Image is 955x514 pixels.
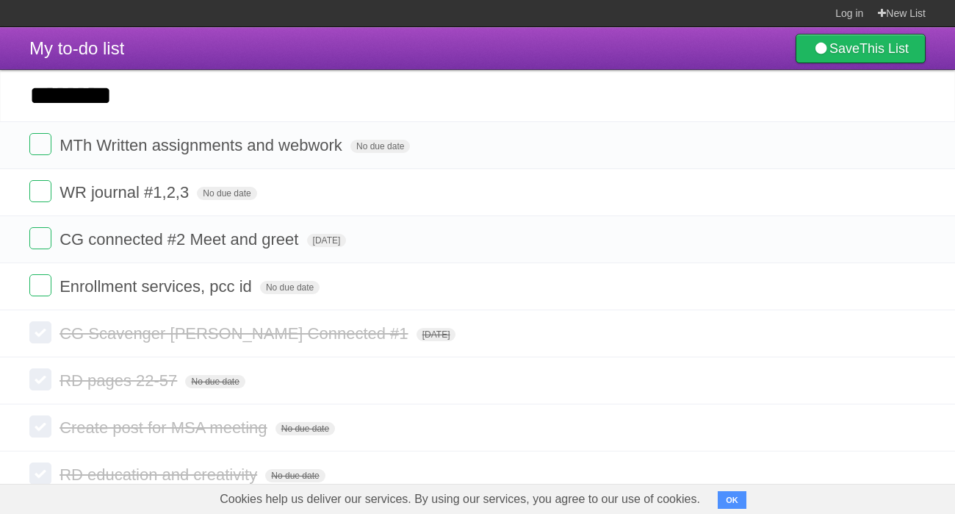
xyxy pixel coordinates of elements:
[29,463,51,485] label: Done
[29,274,51,296] label: Done
[60,465,261,484] span: RD education and creativity
[60,183,192,201] span: WR journal #1,2,3
[260,281,320,294] span: No due date
[29,180,51,202] label: Done
[796,34,926,63] a: SaveThis List
[29,368,51,390] label: Done
[29,415,51,438] label: Done
[350,140,410,153] span: No due date
[718,491,746,509] button: OK
[29,321,51,343] label: Done
[205,485,715,514] span: Cookies help us deliver our services. By using our services, you agree to our use of cookies.
[60,418,270,437] span: Create post for MSA meeting
[29,133,51,155] label: Done
[185,375,245,388] span: No due date
[307,234,347,247] span: [DATE]
[29,38,124,58] span: My to-do list
[29,227,51,249] label: Done
[860,41,909,56] b: This List
[60,277,256,296] span: Enrollment services, pcc id
[60,230,302,249] span: CG connected #2 Meet and greet
[60,371,181,390] span: RD pages 22-57
[60,324,411,343] span: CG Scavenger [PERSON_NAME] Connected #1
[275,422,335,435] span: No due date
[60,136,346,154] span: MTh Written assignments and webwork
[197,187,256,200] span: No due date
[417,328,456,341] span: [DATE]
[265,469,325,482] span: No due date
